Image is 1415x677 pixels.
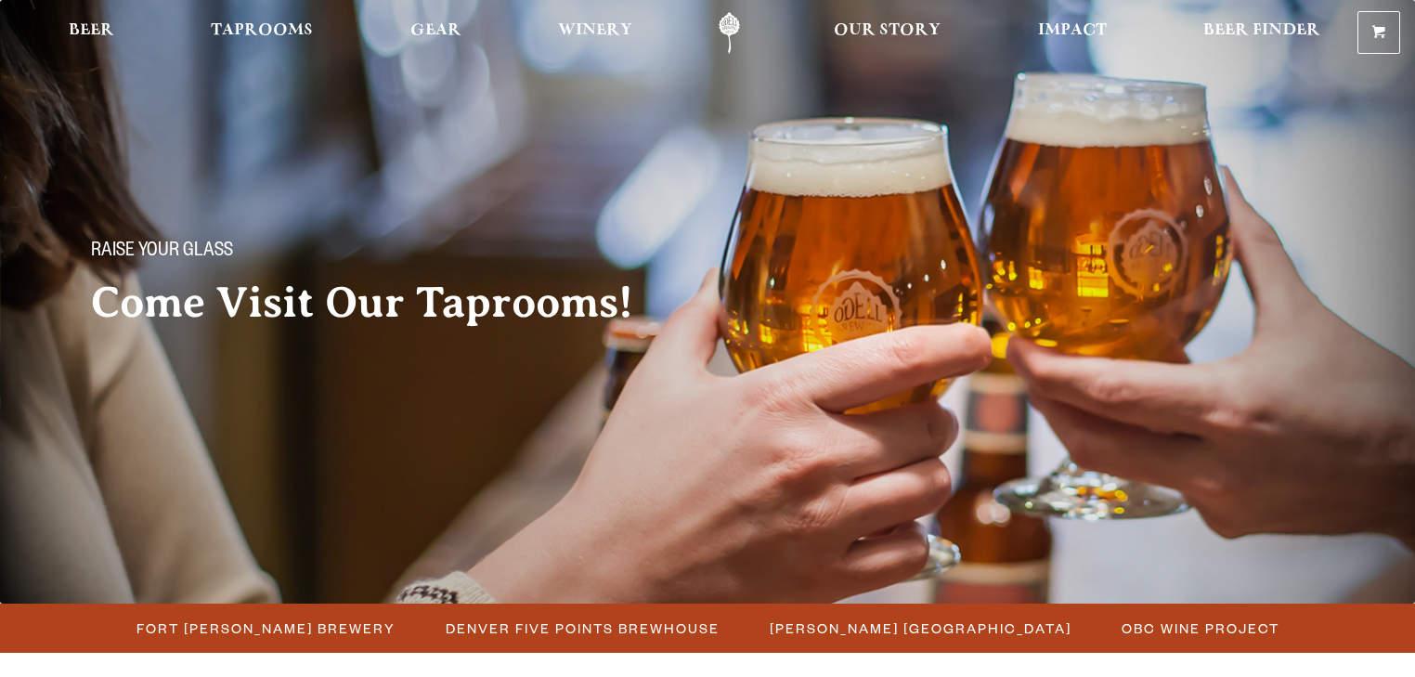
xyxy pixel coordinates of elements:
a: Beer Finder [1191,12,1332,54]
a: Odell Home [695,12,764,54]
span: Raise your glass [91,241,233,265]
span: Impact [1038,23,1107,38]
span: Our Story [834,23,941,38]
span: Beer Finder [1203,23,1320,38]
span: Taprooms [211,23,313,38]
a: Our Story [822,12,953,54]
a: Denver Five Points Brewhouse [435,615,730,642]
span: [PERSON_NAME] [GEOGRAPHIC_DATA] [771,615,1072,642]
a: Beer [57,12,126,54]
span: Fort [PERSON_NAME] Brewery [137,615,396,642]
a: Gear [398,12,474,54]
span: Gear [410,23,461,38]
h2: Come Visit Our Taprooms! [91,280,670,326]
a: Impact [1026,12,1119,54]
span: Beer [69,23,114,38]
a: Fort [PERSON_NAME] Brewery [126,615,406,642]
span: OBC Wine Project [1123,615,1280,642]
a: Taprooms [199,12,325,54]
span: Denver Five Points Brewhouse [447,615,720,642]
a: OBC Wine Project [1111,615,1290,642]
span: Winery [558,23,632,38]
a: Winery [546,12,644,54]
a: [PERSON_NAME] [GEOGRAPHIC_DATA] [759,615,1082,642]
